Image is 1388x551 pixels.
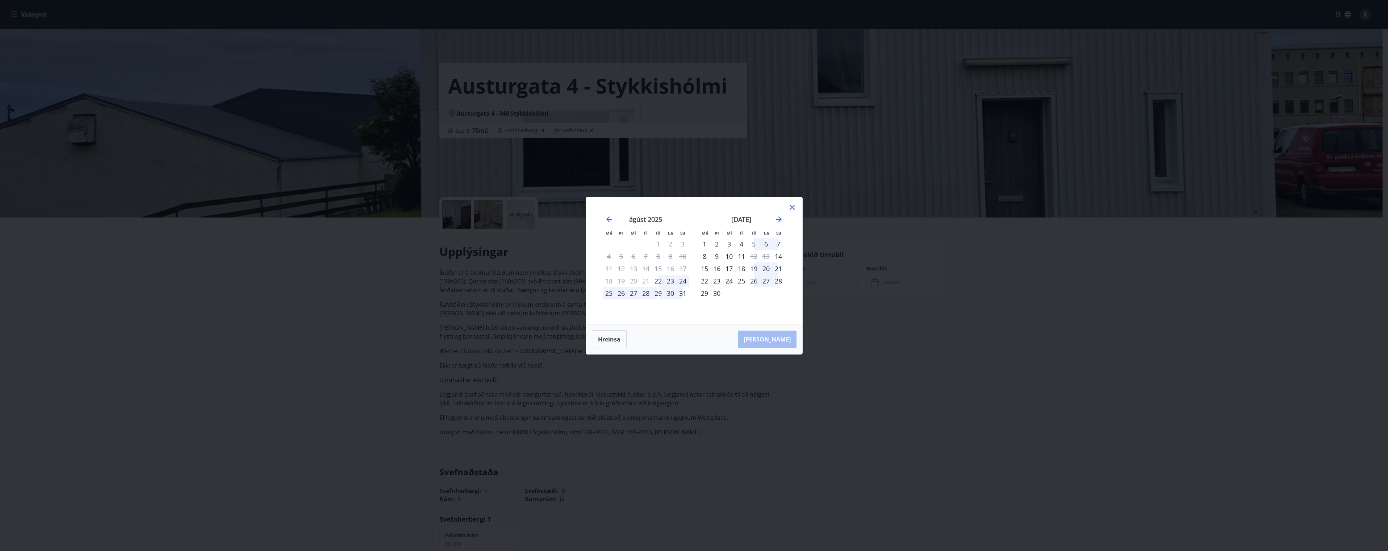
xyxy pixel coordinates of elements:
[652,238,664,250] td: Not available. föstudagur, 1. ágúst 2025
[711,287,723,299] div: 30
[731,215,751,224] strong: [DATE]
[698,262,711,275] div: 15
[603,287,615,299] td: Choose mánudagur, 25. ágúst 2025 as your check-in date. It’s available.
[698,287,711,299] div: 29
[644,230,648,236] small: Fi
[727,230,732,236] small: Mi
[603,275,615,287] td: Not available. mánudagur, 18. ágúst 2025
[615,262,627,275] td: Not available. þriðjudagur, 12. ágúst 2025
[656,230,660,236] small: Fö
[652,287,664,299] div: 29
[776,230,781,236] small: Su
[715,230,719,236] small: Þr
[735,262,748,275] td: Choose fimmtudagur, 18. september 2025 as your check-in date. It’s available.
[640,250,652,262] td: Not available. fimmtudagur, 7. ágúst 2025
[772,238,785,250] div: 7
[760,275,772,287] td: Choose laugardagur, 27. september 2025 as your check-in date. It’s available.
[723,275,735,287] td: Choose miðvikudagur, 24. september 2025 as your check-in date. It’s available.
[723,250,735,262] div: 10
[664,238,677,250] td: Not available. laugardagur, 2. ágúst 2025
[774,215,783,224] div: Move forward to switch to the next month.
[760,275,772,287] div: 27
[668,230,673,236] small: La
[711,262,723,275] td: Choose þriðjudagur, 16. september 2025 as your check-in date. It’s available.
[764,230,769,236] small: La
[772,275,785,287] div: 28
[627,287,640,299] td: Choose miðvikudagur, 27. ágúst 2025 as your check-in date. It’s available.
[740,230,744,236] small: Fi
[711,250,723,262] div: 9
[698,250,711,262] div: 8
[723,238,735,250] div: 3
[592,330,627,348] button: Hreinsa
[711,262,723,275] div: 16
[640,262,652,275] td: Not available. fimmtudagur, 14. ágúst 2025
[664,287,677,299] div: 30
[698,275,711,287] td: Choose mánudagur, 22. september 2025 as your check-in date. It’s available.
[677,275,689,287] div: 24
[698,238,711,250] div: 1
[664,275,677,287] td: Choose laugardagur, 23. ágúst 2025 as your check-in date. It’s available.
[664,275,677,287] div: 23
[760,262,772,275] div: 20
[605,215,614,224] div: Move backward to switch to the previous month.
[603,262,615,275] td: Not available. mánudagur, 11. ágúst 2025
[735,262,748,275] div: 18
[752,230,756,236] small: Fö
[711,250,723,262] td: Choose þriðjudagur, 9. september 2025 as your check-in date. It’s available.
[748,262,760,275] td: Choose föstudagur, 19. september 2025 as your check-in date. It’s available.
[603,250,615,262] td: Not available. mánudagur, 4. ágúst 2025
[664,287,677,299] td: Choose laugardagur, 30. ágúst 2025 as your check-in date. It’s available.
[772,250,785,262] td: Choose sunnudagur, 14. september 2025 as your check-in date. It’s available.
[748,275,760,287] td: Choose föstudagur, 26. september 2025 as your check-in date. It’s available.
[652,250,664,262] td: Not available. föstudagur, 8. ágúst 2025
[723,275,735,287] div: 24
[677,287,689,299] div: 31
[603,287,615,299] div: 25
[615,287,627,299] div: 26
[652,275,664,287] div: Aðeins innritun í boði
[664,262,677,275] td: Not available. laugardagur, 16. ágúst 2025
[711,238,723,250] td: Choose þriðjudagur, 2. september 2025 as your check-in date. It’s available.
[677,275,689,287] td: Choose sunnudagur, 24. ágúst 2025 as your check-in date. It’s available.
[627,275,640,287] td: Not available. miðvikudagur, 20. ágúst 2025
[760,238,772,250] div: 6
[772,275,785,287] td: Choose sunnudagur, 28. september 2025 as your check-in date. It’s available.
[748,250,760,262] td: Not available. föstudagur, 12. september 2025
[772,238,785,250] td: Choose sunnudagur, 7. september 2025 as your check-in date. It’s available.
[680,230,685,236] small: Su
[652,275,664,287] td: Choose föstudagur, 22. ágúst 2025 as your check-in date. It’s available.
[723,238,735,250] td: Choose miðvikudagur, 3. september 2025 as your check-in date. It’s available.
[711,287,723,299] td: Choose þriðjudagur, 30. september 2025 as your check-in date. It’s available.
[698,275,711,287] div: 22
[595,206,794,315] div: Calendar
[748,250,760,262] div: Aðeins útritun í boði
[652,262,664,275] td: Not available. föstudagur, 15. ágúst 2025
[711,238,723,250] div: 2
[772,262,785,275] div: 21
[664,250,677,262] td: Not available. laugardagur, 9. ágúst 2025
[677,262,689,275] td: Not available. sunnudagur, 17. ágúst 2025
[652,287,664,299] td: Choose föstudagur, 29. ágúst 2025 as your check-in date. It’s available.
[640,287,652,299] td: Choose fimmtudagur, 28. ágúst 2025 as your check-in date. It’s available.
[735,238,748,250] div: 4
[640,275,652,287] td: Not available. fimmtudagur, 21. ágúst 2025
[702,230,708,236] small: Má
[606,230,612,236] small: Má
[760,238,772,250] td: Choose laugardagur, 6. september 2025 as your check-in date. It’s available.
[711,275,723,287] td: Choose þriðjudagur, 23. september 2025 as your check-in date. It’s available.
[677,287,689,299] td: Choose sunnudagur, 31. ágúst 2025 as your check-in date. It’s available.
[711,275,723,287] div: 23
[735,275,748,287] div: 25
[640,287,652,299] div: 28
[723,262,735,275] td: Choose miðvikudagur, 17. september 2025 as your check-in date. It’s available.
[748,238,760,250] div: 5
[615,287,627,299] td: Choose þriðjudagur, 26. ágúst 2025 as your check-in date. It’s available.
[629,215,662,224] strong: ágúst 2025
[735,238,748,250] td: Choose fimmtudagur, 4. september 2025 as your check-in date. It’s available.
[619,230,623,236] small: Þr
[723,262,735,275] div: 17
[677,238,689,250] td: Not available. sunnudagur, 3. ágúst 2025
[735,275,748,287] td: Choose fimmtudagur, 25. september 2025 as your check-in date. It’s available.
[772,262,785,275] td: Choose sunnudagur, 21. september 2025 as your check-in date. It’s available.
